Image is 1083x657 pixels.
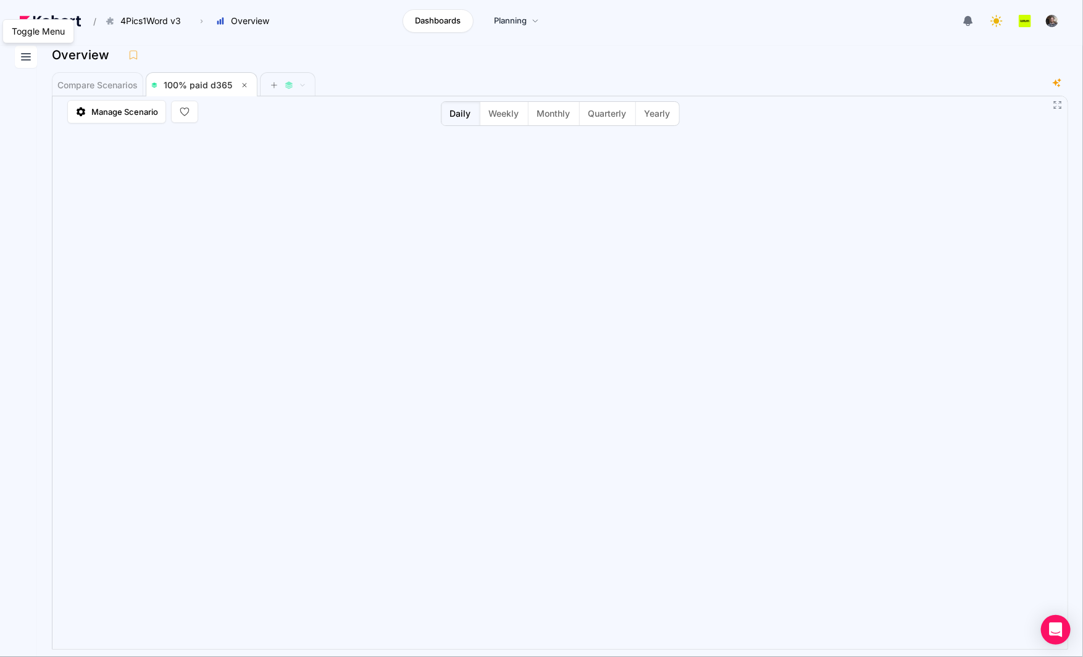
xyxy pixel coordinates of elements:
[1019,15,1031,27] img: logo_Lotum_Logo_20240521114851236074.png
[480,102,528,125] button: Weekly
[579,102,635,125] button: Quarterly
[489,107,519,120] span: Weekly
[537,107,571,120] span: Monthly
[450,107,471,120] span: Daily
[198,16,206,26] span: ›
[403,9,474,33] a: Dashboards
[99,10,194,31] button: 4Pics1Word v3
[494,15,527,27] span: Planning
[231,15,269,27] span: Overview
[52,49,117,61] h3: Overview
[481,9,552,33] a: Planning
[67,100,166,123] a: Manage Scenario
[645,107,671,120] span: Yearly
[91,106,158,118] span: Manage Scenario
[1053,100,1063,110] button: Fullscreen
[9,22,67,40] div: Toggle Menu
[57,81,138,90] span: Compare Scenarios
[588,107,627,120] span: Quarterly
[441,102,480,125] button: Daily
[415,15,461,27] span: Dashboards
[528,102,579,125] button: Monthly
[120,15,181,27] span: 4Pics1Word v3
[83,15,96,28] span: /
[209,10,282,31] button: Overview
[1041,615,1071,645] div: Open Intercom Messenger
[635,102,679,125] button: Yearly
[164,80,232,90] span: 100% paid d365
[20,15,81,27] img: Kohort logo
